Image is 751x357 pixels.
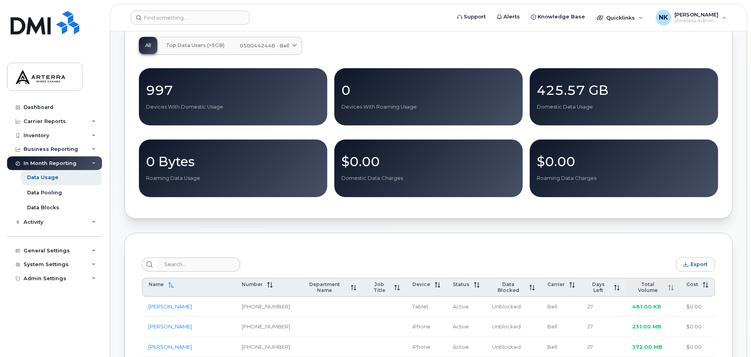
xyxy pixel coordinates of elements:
td: 27 [581,297,625,317]
a: 0500442448 - Bell [233,37,302,54]
span: Device [412,281,430,287]
a: Support [452,9,491,25]
td: Bell [541,317,581,337]
td: Unblocked [486,297,541,317]
p: 0 [341,83,516,97]
td: $0.00 [680,317,715,337]
p: 0 Bytes [146,154,320,169]
p: Domestic Data Charges [341,175,516,182]
span: [PERSON_NAME] [674,11,718,18]
p: 425.57 GB [537,83,711,97]
input: Search... [157,257,240,272]
span: Days Left [587,281,609,293]
p: Domestic Data Usage [537,103,711,111]
td: iPhone [406,317,447,337]
a: [PERSON_NAME] [148,344,192,350]
td: Tablet [406,297,447,317]
p: Devices With Domestic Usage [146,103,320,111]
span: 481.00 KB [632,303,661,310]
p: 997 [146,83,320,97]
td: [PHONE_NUMBER] [235,297,296,317]
span: Number [242,281,262,287]
span: Carrier [547,281,565,287]
td: Unblocked [486,317,541,337]
a: Alerts [491,9,525,25]
span: Export [691,261,707,267]
span: Knowledge Base [538,13,585,21]
span: Support [464,13,486,21]
span: Quicklinks [606,14,635,21]
span: Total Volume [632,281,664,293]
span: NK [659,13,668,22]
a: [PERSON_NAME] [148,303,192,310]
p: $0.00 [341,154,516,169]
span: Cost [686,281,698,287]
span: Alerts [503,13,520,21]
a: Knowledge Base [525,9,591,25]
p: Devices With Roaming Usage [341,103,516,111]
p: $0.00 [537,154,711,169]
p: Roaming Data Usage [146,175,320,182]
span: Department Name [303,281,346,293]
a: [PERSON_NAME] [148,323,192,330]
td: 27 [581,317,625,337]
span: Top Data Users (>5GB) [166,42,224,49]
span: 0500442448 - Bell [240,42,289,49]
input: Find something... [131,11,250,25]
span: Data Blocked [492,281,525,293]
td: [PHONE_NUMBER] [235,317,296,337]
td: Active [447,297,486,317]
span: 231.00 MB [632,323,661,330]
span: 372.00 MB [632,344,662,350]
button: Export [676,257,715,272]
td: $0.00 [680,297,715,317]
td: Active [447,317,486,337]
span: Name [149,281,164,287]
span: Wireless Admin [674,18,718,24]
p: Roaming Data Charges [537,175,711,182]
div: Neil Kirk [650,10,732,25]
span: Status [453,281,469,287]
span: Job Title [369,281,390,293]
div: Quicklinks [591,10,649,25]
td: Bell [541,297,581,317]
